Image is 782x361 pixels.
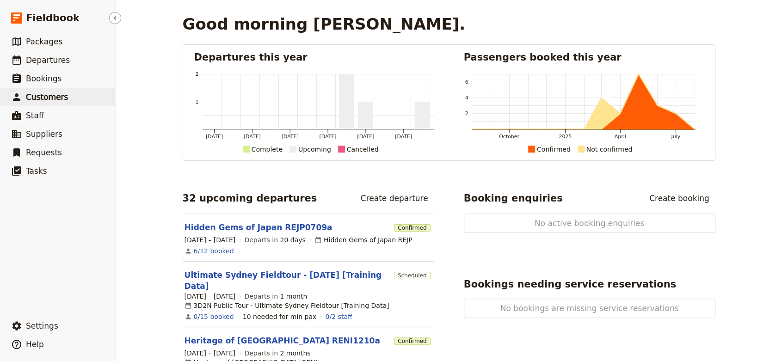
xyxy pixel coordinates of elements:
h2: Passengers booked this year [464,50,704,64]
span: 1 month [280,293,307,300]
tspan: [DATE] [357,134,374,140]
span: Fieldbook [26,11,80,25]
tspan: April [614,134,626,140]
tspan: [DATE] [319,134,336,140]
a: 0/2 staff [325,312,352,321]
span: [DATE] – [DATE] [185,349,236,358]
span: Requests [26,148,62,157]
tspan: 4 [465,95,468,101]
span: Scheduled [394,272,431,279]
button: Hide menu [109,12,121,24]
div: Complete [252,144,283,155]
tspan: [DATE] [243,134,260,140]
h1: Good morning [PERSON_NAME]. [183,15,466,33]
a: View the bookings for this departure [194,246,234,256]
span: Confirmed [394,337,430,345]
tspan: October [499,134,519,140]
div: Confirmed [537,144,571,155]
span: [DATE] – [DATE] [185,235,236,245]
div: Hidden Gems of Japan REJP [314,235,413,245]
h2: 32 upcoming departures [183,191,317,205]
a: View the bookings for this departure [194,312,234,321]
tspan: [DATE] [281,134,298,140]
span: Customers [26,92,68,102]
tspan: July [671,134,680,140]
span: Departs in [244,349,310,358]
span: 20 days [280,236,305,244]
div: Not confirmed [586,144,633,155]
div: Upcoming [298,144,331,155]
a: Create departure [355,190,434,206]
h2: Bookings needing service reservations [464,277,676,291]
span: Tasks [26,166,47,176]
h2: Booking enquiries [464,191,563,205]
span: [DATE] – [DATE] [185,292,236,301]
tspan: 2 [465,110,468,116]
div: 3D2N Public Tour - Ultimate Sydney Fieldtour [Training Data] [185,301,389,310]
h2: Departures this year [194,50,434,64]
tspan: 6 [465,79,468,85]
span: No active booking enquiries [494,218,685,229]
tspan: 2 [195,71,198,77]
span: Staff [26,111,44,120]
span: Departures [26,55,70,65]
span: Help [26,340,44,349]
span: Departs in [244,235,305,245]
span: Bookings [26,74,62,83]
span: Packages [26,37,62,46]
tspan: [DATE] [205,134,222,140]
a: Heritage of [GEOGRAPHIC_DATA] RENI1210a [185,335,380,346]
span: Settings [26,321,58,330]
span: Suppliers [26,129,62,139]
tspan: [DATE] [395,134,412,140]
div: 10 needed for min pax [243,312,317,321]
a: Hidden Gems of Japan REJP0709a [185,222,333,233]
a: Ultimate Sydney Fieldtour - [DATE] [Training Data] [185,269,390,292]
span: No bookings are missing service reservations [494,303,685,314]
tspan: 1 [195,99,198,105]
div: Cancelled [347,144,379,155]
span: Departs in [244,292,307,301]
a: Create booking [643,190,715,206]
tspan: 2025 [559,134,572,140]
span: 2 months [280,349,310,357]
span: Confirmed [394,224,430,232]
